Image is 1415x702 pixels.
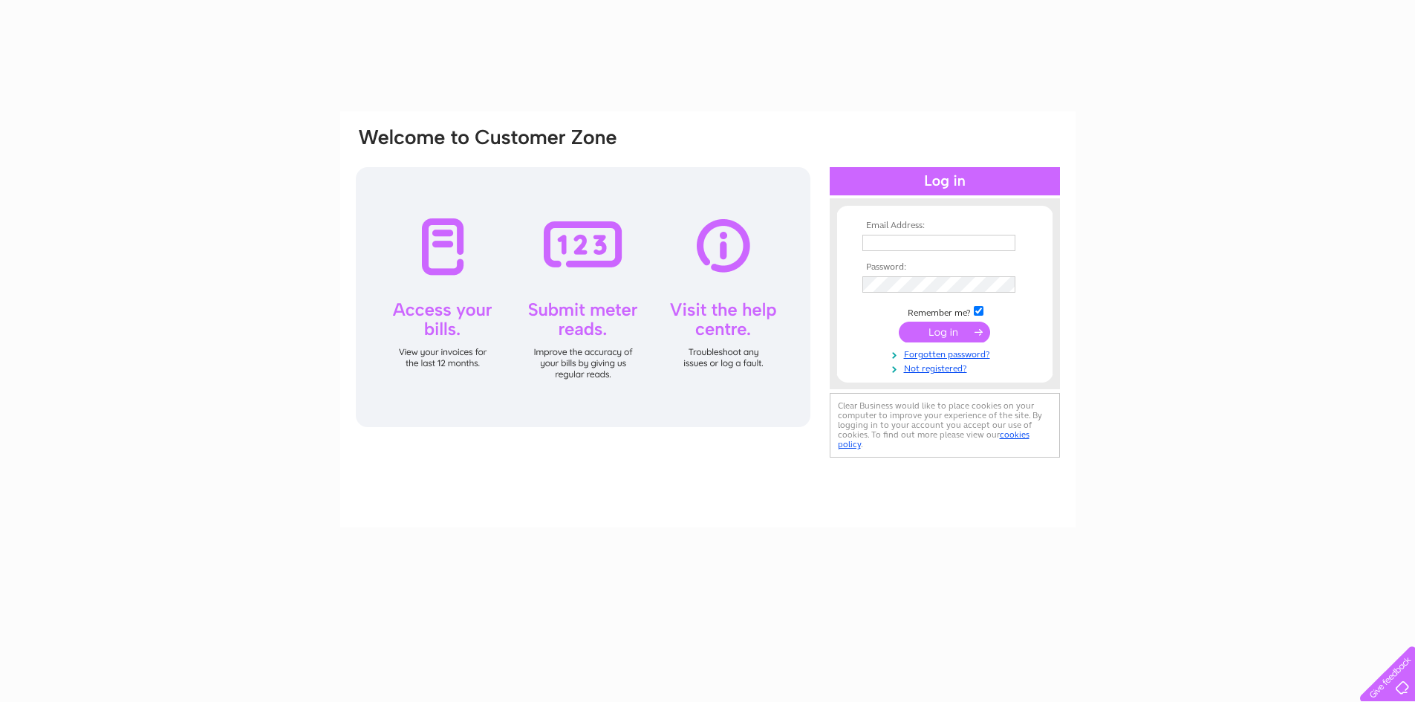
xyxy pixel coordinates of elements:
[830,393,1060,458] div: Clear Business would like to place cookies on your computer to improve your experience of the sit...
[899,322,990,342] input: Submit
[859,221,1031,231] th: Email Address:
[838,429,1029,449] a: cookies policy
[859,304,1031,319] td: Remember me?
[862,346,1031,360] a: Forgotten password?
[862,360,1031,374] a: Not registered?
[859,262,1031,273] th: Password:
